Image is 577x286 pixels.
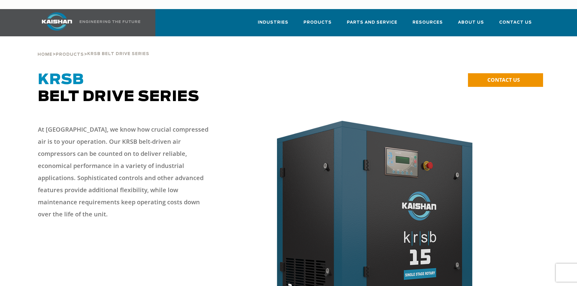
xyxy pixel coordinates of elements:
[413,15,443,35] a: Resources
[56,51,84,57] a: Products
[258,19,288,26] span: Industries
[499,15,532,35] a: Contact Us
[34,9,141,36] a: Kaishan USA
[303,15,332,35] a: Products
[38,36,149,59] div: > >
[38,73,84,87] span: KRSB
[499,19,532,26] span: Contact Us
[38,73,199,104] span: Belt Drive Series
[56,53,84,57] span: Products
[258,15,288,35] a: Industries
[34,12,80,31] img: kaishan logo
[468,73,543,87] a: CONTACT US
[458,19,484,26] span: About Us
[38,51,52,57] a: Home
[87,52,149,56] span: krsb belt drive series
[303,19,332,26] span: Products
[347,15,397,35] a: Parts and Service
[80,20,140,23] img: Engineering the future
[38,53,52,57] span: Home
[487,76,520,83] span: CONTACT US
[413,19,443,26] span: Resources
[347,19,397,26] span: Parts and Service
[38,123,214,220] p: At [GEOGRAPHIC_DATA], we know how crucial compressed air is to your operation. Our KRSB belt-driv...
[458,15,484,35] a: About Us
